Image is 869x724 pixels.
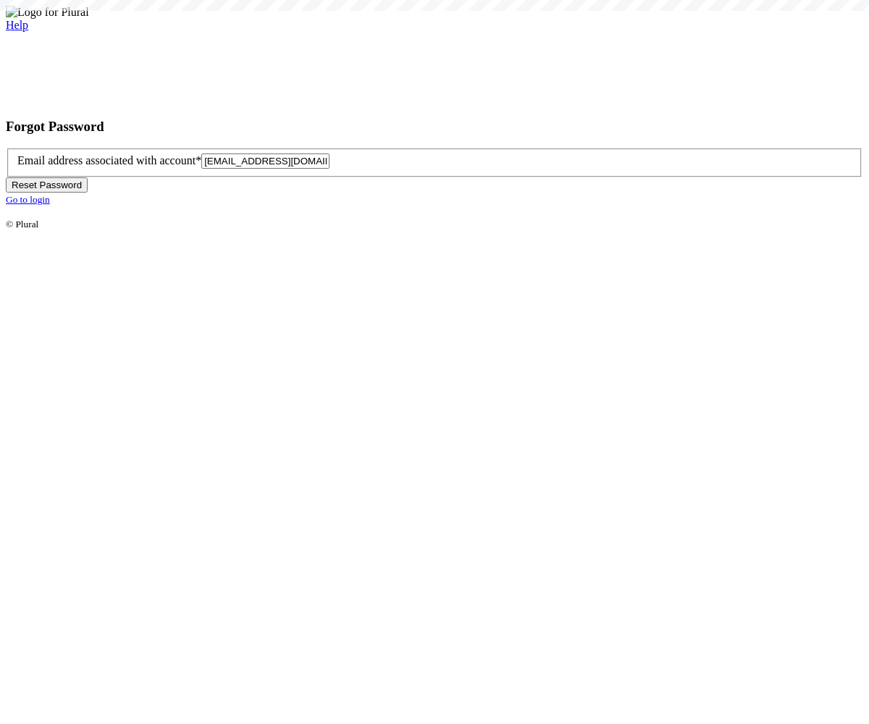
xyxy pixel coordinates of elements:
[6,6,89,19] img: Logo for Plural
[6,194,50,205] small: Go to login
[6,177,88,193] button: Reset Password
[17,154,201,167] label: Email address associated with account
[201,153,329,169] input: Enter email address
[6,19,28,31] a: Help
[6,219,38,230] small: © Plural
[6,119,863,135] h3: Forgot Password
[6,193,50,205] a: Go to login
